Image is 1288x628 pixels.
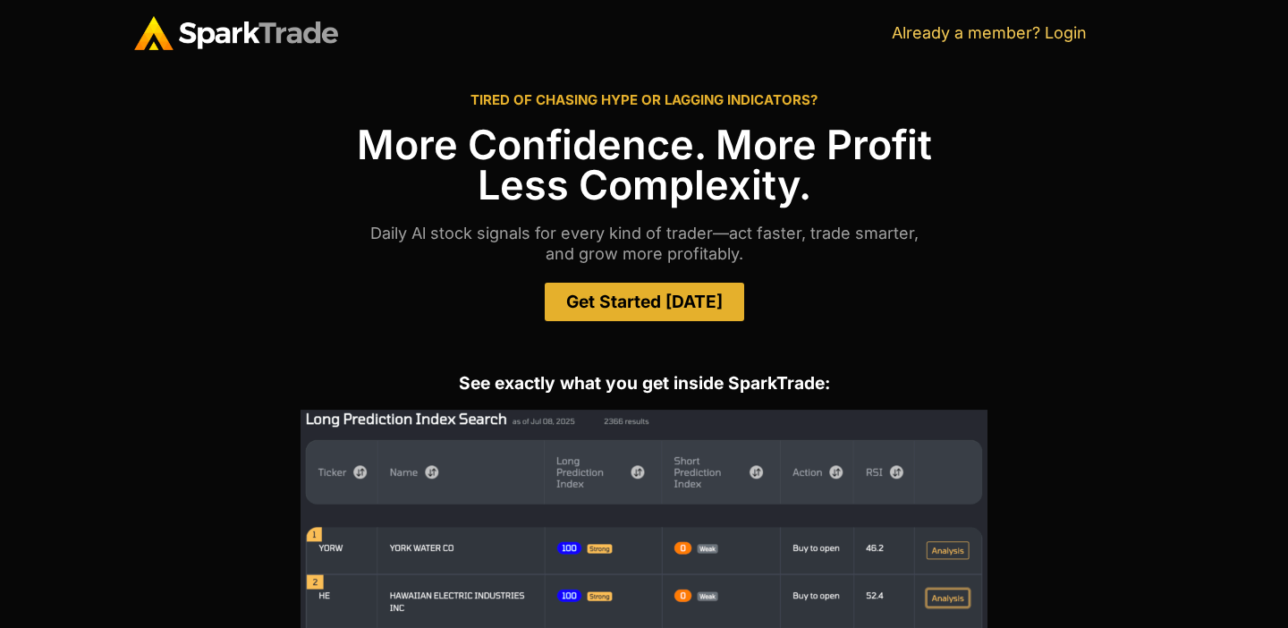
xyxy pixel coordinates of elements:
[134,93,1154,106] h2: TIRED OF CHASING HYPE OR LAGGING INDICATORS?
[566,293,723,310] span: Get Started [DATE]
[892,23,1087,42] a: Already a member? Login
[134,124,1154,205] h1: More Confidence. More Profit Less Complexity.
[134,223,1154,265] p: Daily Al stock signals for every kind of trader—act faster, trade smarter, and grow more profitably.
[134,375,1154,392] h2: See exactly what you get inside SparkTrade:
[545,283,744,321] a: Get Started [DATE]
